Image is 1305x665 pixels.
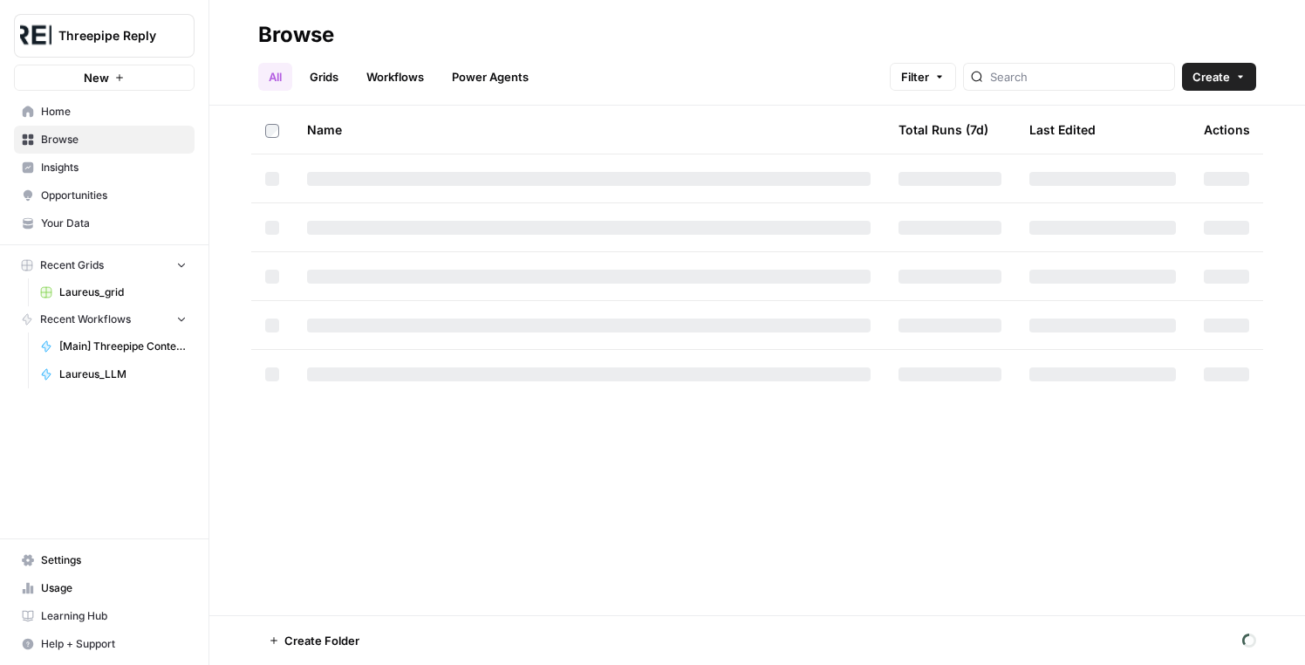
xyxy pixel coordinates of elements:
span: Browse [41,132,187,147]
button: Help + Support [14,630,195,658]
a: All [258,63,292,91]
span: Opportunities [41,188,187,203]
span: Create Folder [284,632,359,649]
span: Help + Support [41,636,187,652]
button: Create Folder [258,627,370,655]
a: Your Data [14,209,195,237]
a: Home [14,98,195,126]
a: Usage [14,574,195,602]
div: Total Runs (7d) [898,106,988,154]
span: Your Data [41,216,187,231]
div: Actions [1204,106,1250,154]
span: Insights [41,160,187,175]
img: Threepipe Reply Logo [20,20,51,51]
a: [Main] Threepipe Content Idea & Brief Generator [32,332,195,360]
a: Browse [14,126,195,154]
a: Workflows [356,63,434,91]
a: Learning Hub [14,602,195,630]
span: Learning Hub [41,608,187,624]
a: Power Agents [441,63,539,91]
a: Laureus_LLM [32,360,195,388]
span: Threepipe Reply [58,27,164,45]
span: Settings [41,552,187,568]
button: Filter [890,63,956,91]
button: Create [1182,63,1256,91]
a: Insights [14,154,195,182]
a: Opportunities [14,182,195,209]
span: Recent Grids [40,257,104,273]
span: Create [1192,68,1230,86]
button: New [14,65,195,91]
span: Usage [41,580,187,596]
a: Laureus_grid [32,278,195,306]
a: Grids [299,63,349,91]
div: Last Edited [1029,106,1096,154]
span: [Main] Threepipe Content Idea & Brief Generator [59,339,187,354]
button: Workspace: Threepipe Reply [14,14,195,58]
span: New [84,69,109,86]
span: Laureus_grid [59,285,187,300]
div: Browse [258,21,334,49]
div: Name [307,106,871,154]
a: Settings [14,546,195,574]
button: Recent Workflows [14,306,195,332]
span: Recent Workflows [40,312,131,327]
span: Laureus_LLM [59,367,187,382]
span: Home [41,104,187,120]
span: Filter [901,68,929,86]
button: Recent Grids [14,252,195,278]
input: Search [990,68,1167,86]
